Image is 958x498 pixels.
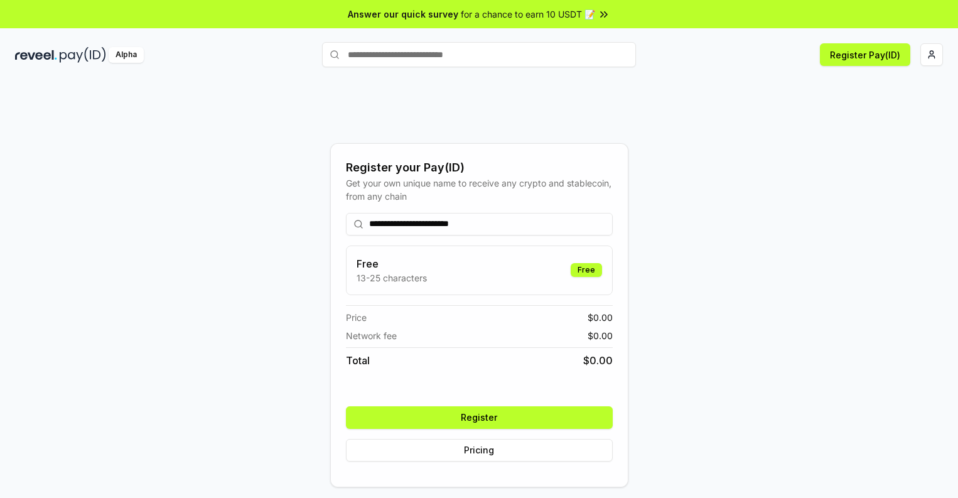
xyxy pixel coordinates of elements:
[357,256,427,271] h3: Free
[588,329,613,342] span: $ 0.00
[109,47,144,63] div: Alpha
[357,271,427,284] p: 13-25 characters
[60,47,106,63] img: pay_id
[461,8,595,21] span: for a chance to earn 10 USDT 📝
[346,159,613,176] div: Register your Pay(ID)
[346,311,367,324] span: Price
[346,439,613,462] button: Pricing
[346,406,613,429] button: Register
[588,311,613,324] span: $ 0.00
[820,43,910,66] button: Register Pay(ID)
[348,8,458,21] span: Answer our quick survey
[346,176,613,203] div: Get your own unique name to receive any crypto and stablecoin, from any chain
[583,353,613,368] span: $ 0.00
[346,329,397,342] span: Network fee
[15,47,57,63] img: reveel_dark
[571,263,602,277] div: Free
[346,353,370,368] span: Total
